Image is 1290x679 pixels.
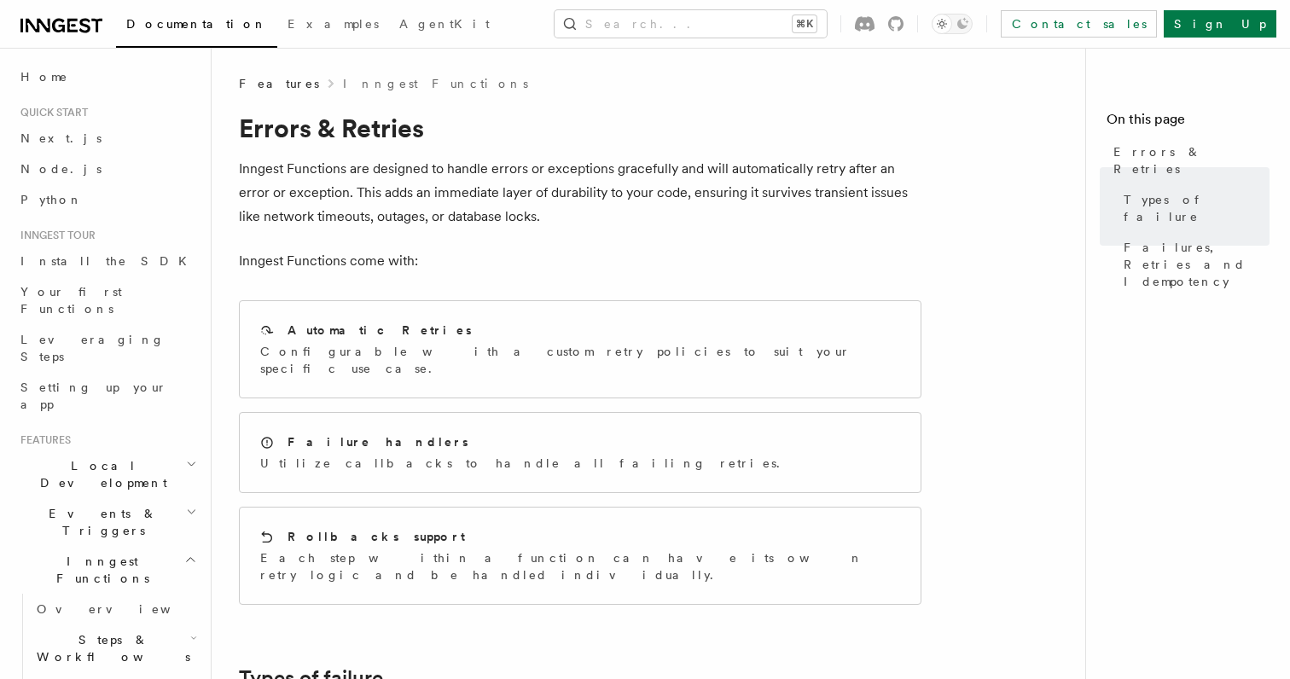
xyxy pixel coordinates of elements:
[14,546,200,594] button: Inngest Functions
[20,285,122,316] span: Your first Functions
[239,113,921,143] h1: Errors & Retries
[932,14,973,34] button: Toggle dark mode
[1117,184,1270,232] a: Types of failure
[14,276,200,324] a: Your first Functions
[239,75,319,92] span: Features
[343,75,528,92] a: Inngest Functions
[20,333,165,363] span: Leveraging Steps
[20,68,68,85] span: Home
[260,455,790,472] p: Utilize callbacks to handle all failing retries.
[239,507,921,605] a: Rollbacks supportEach step within a function can have its own retry logic and be handled individu...
[288,528,465,545] h2: Rollbacks support
[239,412,921,493] a: Failure handlersUtilize callbacks to handle all failing retries.
[1124,239,1270,290] span: Failures, Retries and Idempotency
[1117,232,1270,297] a: Failures, Retries and Idempotency
[126,17,267,31] span: Documentation
[14,229,96,242] span: Inngest tour
[277,5,389,46] a: Examples
[14,553,184,587] span: Inngest Functions
[14,61,200,92] a: Home
[14,123,200,154] a: Next.js
[14,505,186,539] span: Events & Triggers
[14,106,88,119] span: Quick start
[288,17,379,31] span: Examples
[555,10,827,38] button: Search...⌘K
[793,15,816,32] kbd: ⌘K
[20,193,83,206] span: Python
[1107,136,1270,184] a: Errors & Retries
[260,549,900,583] p: Each step within a function can have its own retry logic and be handled individually.
[20,162,102,176] span: Node.js
[1107,109,1270,136] h4: On this page
[37,602,212,616] span: Overview
[14,498,200,546] button: Events & Triggers
[14,154,200,184] a: Node.js
[389,5,500,46] a: AgentKit
[1164,10,1276,38] a: Sign Up
[239,249,921,273] p: Inngest Functions come with:
[20,380,167,411] span: Setting up your app
[14,246,200,276] a: Install the SDK
[288,433,468,450] h2: Failure handlers
[30,631,190,665] span: Steps & Workflows
[239,300,921,398] a: Automatic RetriesConfigurable with a custom retry policies to suit your specific use case.
[116,5,277,48] a: Documentation
[14,457,186,491] span: Local Development
[1124,191,1270,225] span: Types of failure
[1001,10,1157,38] a: Contact sales
[30,594,200,624] a: Overview
[239,157,921,229] p: Inngest Functions are designed to handle errors or exceptions gracefully and will automatically r...
[14,433,71,447] span: Features
[20,254,197,268] span: Install the SDK
[14,184,200,215] a: Python
[288,322,472,339] h2: Automatic Retries
[30,624,200,672] button: Steps & Workflows
[399,17,490,31] span: AgentKit
[14,450,200,498] button: Local Development
[14,324,200,372] a: Leveraging Steps
[1113,143,1270,177] span: Errors & Retries
[20,131,102,145] span: Next.js
[14,372,200,420] a: Setting up your app
[260,343,900,377] p: Configurable with a custom retry policies to suit your specific use case.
